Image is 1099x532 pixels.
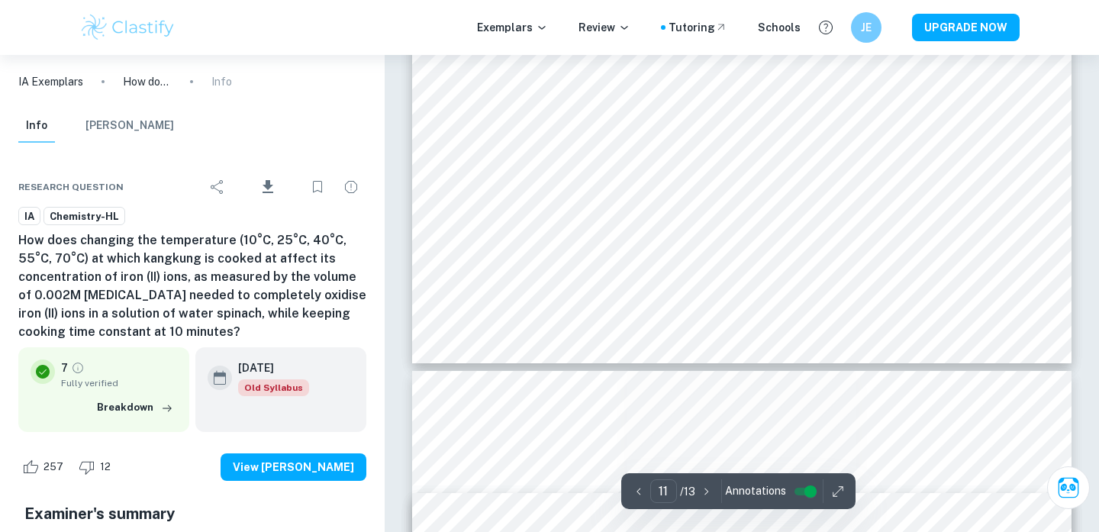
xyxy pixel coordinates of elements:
span: Chemistry-HL [44,209,124,224]
h6: JE [858,19,875,36]
img: Clastify logo [79,12,176,43]
button: View [PERSON_NAME] [221,453,366,481]
h6: How does changing the temperature (10°C, 25°C, 40°C, 55°C, 70°C) at which kangkung is cooked at a... [18,231,366,341]
a: Grade fully verified [71,361,85,375]
button: [PERSON_NAME] [85,109,174,143]
span: 12 [92,459,119,475]
span: 257 [35,459,72,475]
span: Annotations [725,483,786,499]
p: Info [211,73,232,90]
p: How does changing the temperature (10°C, 25°C, 40°C, 55°C, 70°C) at which kangkung is cooked at a... [123,73,172,90]
button: Breakdown [93,396,177,419]
button: Info [18,109,55,143]
div: Report issue [336,172,366,202]
div: Share [202,172,233,202]
p: Review [579,19,630,36]
a: Schools [758,19,801,36]
button: UPGRADE NOW [912,14,1020,41]
div: Bookmark [302,172,333,202]
div: Download [236,167,299,207]
a: Chemistry-HL [44,207,125,226]
div: Dislike [75,455,119,479]
a: IA Exemplars [18,73,83,90]
p: / 13 [680,483,695,500]
span: Old Syllabus [238,379,309,396]
button: JE [851,12,881,43]
h5: Examiner's summary [24,502,360,525]
div: Starting from the May 2025 session, the Chemistry IA requirements have changed. It's OK to refer ... [238,379,309,396]
span: Fully verified [61,376,177,390]
div: Like [18,455,72,479]
span: IA [19,209,40,224]
button: Ask Clai [1047,466,1090,509]
h6: [DATE] [238,360,297,376]
p: Exemplars [477,19,548,36]
a: IA [18,207,40,226]
span: Research question [18,180,124,194]
a: Tutoring [669,19,727,36]
button: Help and Feedback [813,15,839,40]
p: 7 [61,360,68,376]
